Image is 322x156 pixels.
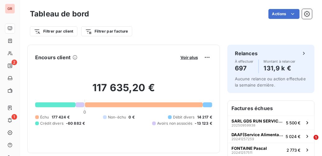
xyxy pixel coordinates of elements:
span: Montant à relancer [264,60,296,63]
h3: Tableau de bord [30,8,89,20]
span: Crédit divers [40,121,63,126]
span: 1 [314,135,319,140]
h6: Factures échues [228,101,314,116]
span: 1 [12,114,17,120]
h2: 117 635,20 € [35,82,212,100]
span: 5 024 € [286,134,301,139]
h6: Encours client [35,54,71,61]
span: Aucune relance ou action effectuée la semaine dernière. [235,76,306,87]
span: 20241257511 [231,151,252,154]
span: Avoirs non associés [157,121,193,126]
button: Actions [268,9,300,19]
span: -13 123 € [195,121,212,126]
span: 14 217 € [197,114,212,120]
div: GR [5,4,15,14]
button: Voir plus [179,55,200,60]
span: Non-échu [108,114,126,120]
button: Filtrer par client [30,26,77,36]
span: Voir plus [180,55,198,60]
span: DAAF(Service Alimentation) [231,132,283,137]
span: Débit divers [173,114,195,120]
button: Filtrer par facture [81,26,132,36]
span: À effectuer [235,60,254,63]
span: 5 500 € [286,120,301,125]
h4: 131,9 k € [264,63,296,73]
button: SARL GDS RUN SERVICES202509599385 500 € [228,116,314,129]
span: Échu [40,114,49,120]
button: DAAF(Service Alimentation)202412572595 024 € [228,129,314,143]
h4: 697 [235,63,254,73]
span: 20241257259 [231,137,254,141]
span: FONTAINE Pascal [231,146,267,151]
span: 2 [12,60,17,65]
span: 20250959938 [231,123,255,127]
iframe: Intercom live chat [301,135,316,150]
span: 0 [83,109,86,114]
h6: Relances [235,50,258,57]
span: SARL GDS RUN SERVICES [231,118,283,123]
span: 177 424 € [52,114,70,120]
span: -60 882 € [66,121,85,126]
span: 0 € [128,114,134,120]
span: 2 773 € [287,148,301,153]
